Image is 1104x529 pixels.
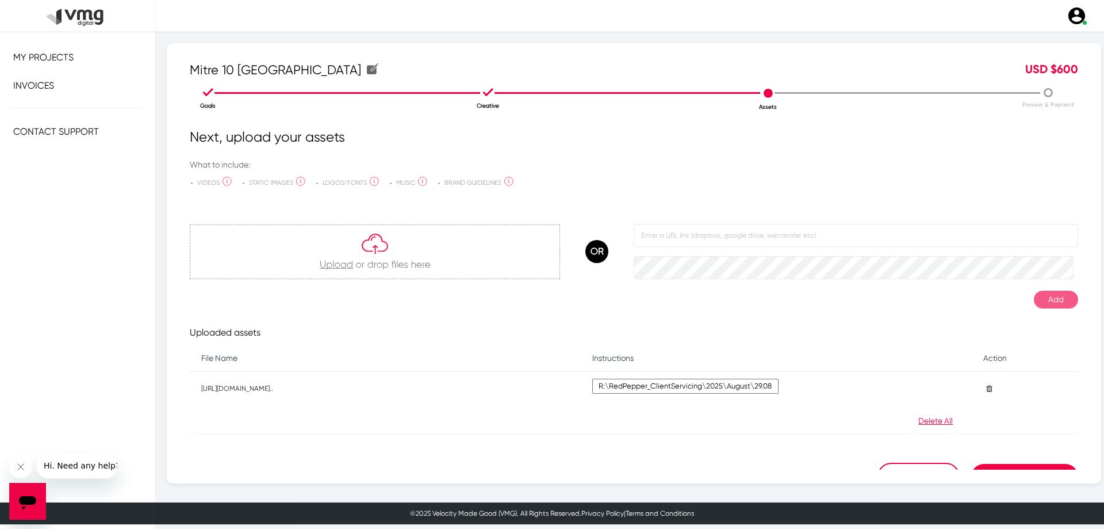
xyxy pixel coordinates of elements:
[190,159,1078,171] p: What to include:
[626,509,694,517] a: Terms and Conditions
[877,463,960,490] button: Save as Draft
[983,385,992,393] i: Delete
[190,345,581,372] th: File Name
[444,179,501,187] span: BRAND GUIDELINES
[418,177,427,186] img: info_outline_icon.svg
[13,126,99,137] span: Contact Support
[197,179,220,187] span: VIDEOS
[323,179,367,187] span: LOGOS/FONTS
[628,102,908,111] p: Assets
[348,101,628,110] p: Creative
[190,60,378,79] span: Mitre 10 [GEOGRAPHIC_DATA]
[13,80,54,91] span: Invoices
[9,483,46,520] iframe: Button to launch messaging window
[223,177,232,186] img: info_outline_icon.svg
[370,177,379,186] img: info_outline_icon.svg
[190,127,1078,147] div: Next, upload your assets
[860,60,1087,79] div: 600
[581,509,624,517] a: Privacy Policy
[1067,6,1087,26] img: user
[396,179,415,187] span: MUSIC
[971,464,1078,489] button: Save & Continue
[634,224,1078,247] input: Enter a URL link (dropbox, google drive, wetransfer etc)
[918,416,953,425] a: Delete All
[201,383,569,394] p: [URL][DOMAIN_NAME]..
[9,455,32,478] iframe: Close message
[585,240,608,263] p: OR
[190,326,1078,340] p: Uploaded assets
[1060,6,1092,26] a: user
[37,453,117,478] iframe: Message from company
[296,177,305,186] img: info_outline_icon.svg
[249,179,293,187] span: STATIC IMAGES
[1034,291,1078,309] button: Add
[1025,62,1057,76] span: USD $
[972,345,1078,372] th: Action
[68,101,348,110] p: Goals
[367,63,378,74] img: create.svg
[13,52,74,63] span: My Projects
[504,177,513,186] img: info_outline_icon.svg
[7,8,83,17] span: Hi. Need any help?
[581,345,972,372] th: Instructions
